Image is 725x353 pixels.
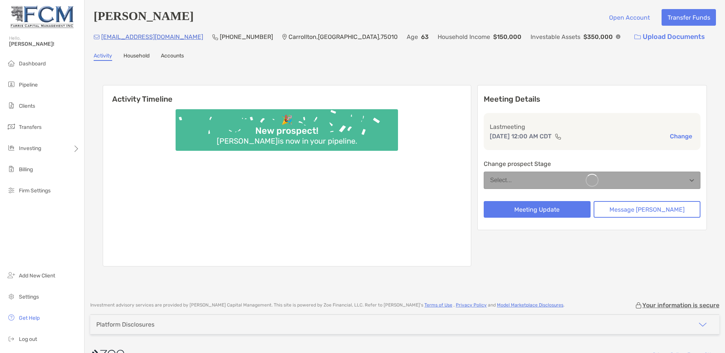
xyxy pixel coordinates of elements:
p: Investment advisory services are provided by [PERSON_NAME] Capital Management . This site is powe... [90,302,565,308]
button: Change [668,132,694,140]
p: Change prospect Stage [484,159,700,169]
p: Your information is secure [642,302,719,309]
p: [DATE] 12:00 AM CDT [490,132,552,141]
span: Log out [19,336,37,342]
img: add_new_client icon [7,271,16,280]
img: investing icon [7,143,16,152]
a: Privacy Policy [456,302,487,308]
p: [EMAIL_ADDRESS][DOMAIN_NAME] [101,32,203,42]
p: Last meeting [490,122,694,132]
img: pipeline icon [7,80,16,89]
div: New prospect! [252,125,321,136]
img: transfers icon [7,122,16,131]
div: 🎉 [278,115,296,125]
a: Accounts [161,53,184,61]
img: Info Icon [616,34,620,39]
img: button icon [634,34,641,40]
img: billing icon [7,164,16,173]
button: Meeting Update [484,201,591,218]
img: Phone Icon [212,34,218,40]
img: firm-settings icon [7,186,16,195]
p: Household Income [438,32,490,42]
img: Email Icon [94,35,100,39]
span: Clients [19,103,35,109]
p: Meeting Details [484,94,700,104]
p: $350,000 [583,32,613,42]
img: settings icon [7,292,16,301]
a: Household [123,53,150,61]
a: Model Marketplace Disclosures [497,302,563,308]
button: Message [PERSON_NAME] [594,201,700,218]
p: Age [407,32,418,42]
span: Billing [19,166,33,173]
span: Investing [19,145,41,152]
img: Zoe Logo [9,3,75,30]
span: Add New Client [19,272,55,279]
button: Transfer Funds [662,9,716,26]
div: [PERSON_NAME] is now in your pipeline. [214,136,360,146]
a: Terms of Use [424,302,452,308]
span: Firm Settings [19,187,51,194]
img: logout icon [7,334,16,343]
img: clients icon [7,101,16,110]
img: communication type [555,133,561,139]
p: $150,000 [493,32,521,42]
img: dashboard icon [7,59,16,68]
p: Carrollton , [GEOGRAPHIC_DATA] , 75010 [288,32,398,42]
div: Platform Disclosures [96,321,154,328]
img: get-help icon [7,313,16,322]
img: Location Icon [282,34,287,40]
span: Transfers [19,124,42,130]
a: Activity [94,53,112,61]
h4: [PERSON_NAME] [94,9,194,26]
p: 63 [421,32,429,42]
p: [PHONE_NUMBER] [220,32,273,42]
span: Settings [19,294,39,300]
button: Open Account [603,9,656,26]
span: Get Help [19,315,40,321]
h6: Activity Timeline [103,85,471,104]
a: Upload Documents [629,29,710,45]
span: [PERSON_NAME]! [9,41,80,47]
p: Investable Assets [531,32,580,42]
span: Pipeline [19,82,38,88]
span: Dashboard [19,60,46,67]
img: icon arrow [698,320,707,329]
